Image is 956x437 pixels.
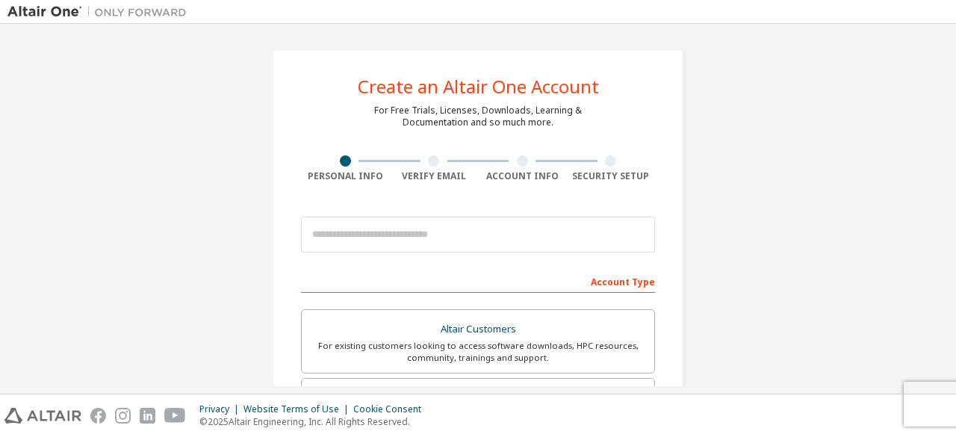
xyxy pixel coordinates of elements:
div: Security Setup [567,170,656,182]
img: linkedin.svg [140,408,155,424]
img: youtube.svg [164,408,186,424]
div: Cookie Consent [353,403,430,415]
img: facebook.svg [90,408,106,424]
div: Account Type [301,269,655,293]
img: Altair One [7,4,194,19]
img: instagram.svg [115,408,131,424]
div: Privacy [199,403,243,415]
div: Website Terms of Use [243,403,353,415]
div: For Free Trials, Licenses, Downloads, Learning & Documentation and so much more. [374,105,582,128]
div: Verify Email [390,170,479,182]
p: © 2025 Altair Engineering, Inc. All Rights Reserved. [199,415,430,428]
img: altair_logo.svg [4,408,81,424]
div: Create an Altair One Account [358,78,599,96]
div: Altair Customers [311,319,645,340]
div: Personal Info [301,170,390,182]
div: Account Info [478,170,567,182]
div: For existing customers looking to access software downloads, HPC resources, community, trainings ... [311,340,645,364]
